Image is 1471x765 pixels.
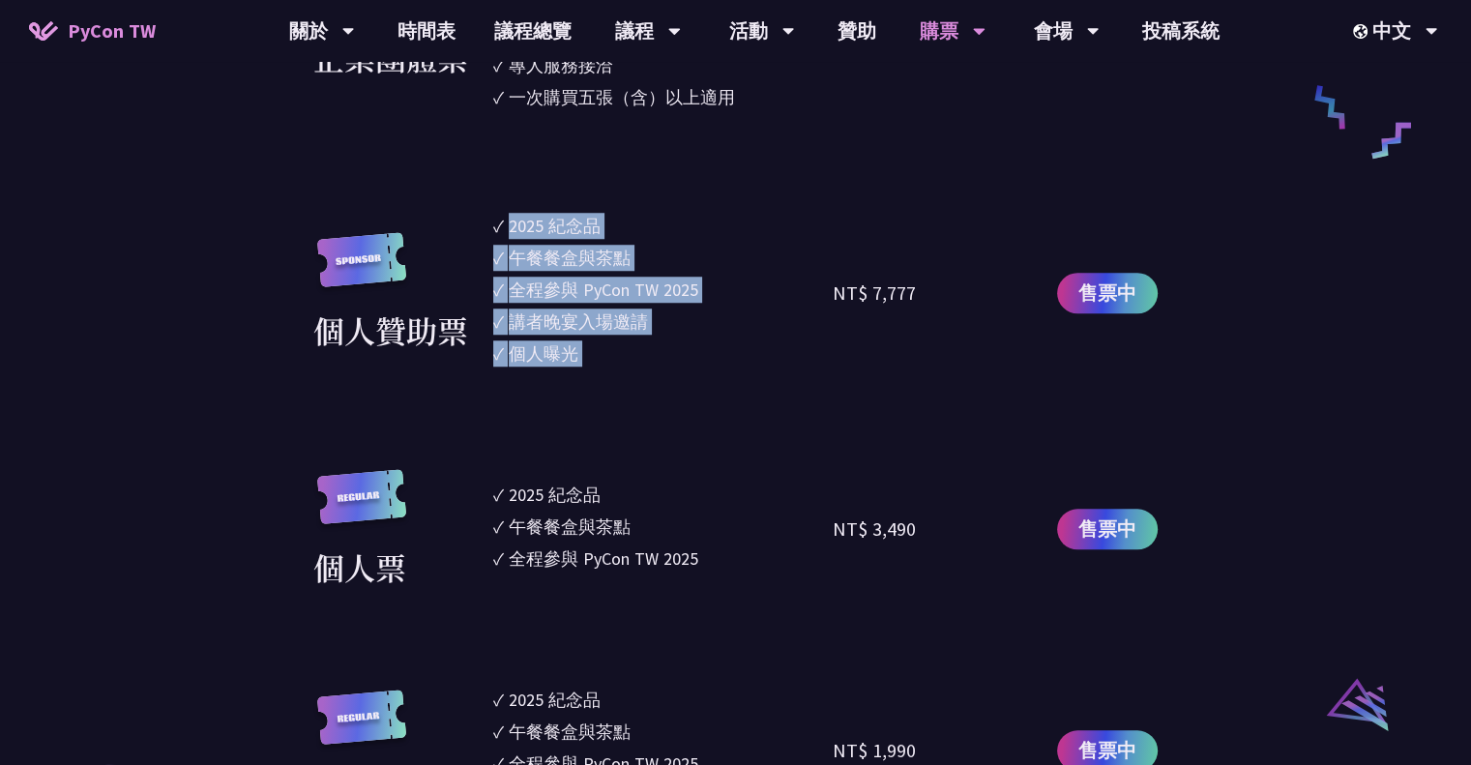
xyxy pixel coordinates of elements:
img: regular.8f272d9.svg [313,469,410,544]
li: ✓ [493,84,834,110]
div: 全程參與 PyCon TW 2025 [509,277,698,303]
li: ✓ [493,719,834,745]
li: ✓ [493,514,834,540]
span: 售票中 [1078,515,1136,544]
div: 2025 紀念品 [509,482,601,508]
li: ✓ [493,309,834,335]
span: 售票中 [1078,279,1136,308]
li: ✓ [493,482,834,508]
span: PyCon TW [68,16,156,45]
div: 個人曝光 [509,340,578,367]
li: ✓ [493,340,834,367]
span: 售票中 [1078,736,1136,765]
li: ✓ [493,52,834,78]
img: regular.8f272d9.svg [313,690,410,764]
div: NT$ 1,990 [833,736,916,765]
li: ✓ [493,545,834,572]
div: 午餐餐盒與茶點 [509,514,631,540]
div: 個人票 [313,544,406,590]
a: PyCon TW [10,7,175,55]
div: 午餐餐盒與茶點 [509,719,631,745]
div: 一次購買五張（含）以上適用 [509,84,735,110]
img: sponsor.43e6a3a.svg [313,232,410,307]
div: 2025 紀念品 [509,687,601,713]
div: 專人服務接洽 [509,52,613,78]
li: ✓ [493,213,834,239]
div: 午餐餐盒與茶點 [509,245,631,271]
div: 個人贊助票 [313,307,468,353]
img: Home icon of PyCon TW 2025 [29,21,58,41]
div: 2025 紀念品 [509,213,601,239]
div: NT$ 3,490 [833,515,916,544]
img: Locale Icon [1353,24,1372,39]
div: NT$ 7,777 [833,279,916,308]
div: 全程參與 PyCon TW 2025 [509,545,698,572]
li: ✓ [493,277,834,303]
li: ✓ [493,687,834,713]
li: ✓ [493,245,834,271]
a: 售票中 [1057,509,1158,549]
div: 講者晚宴入場邀請 [509,309,648,335]
a: 售票中 [1057,273,1158,313]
